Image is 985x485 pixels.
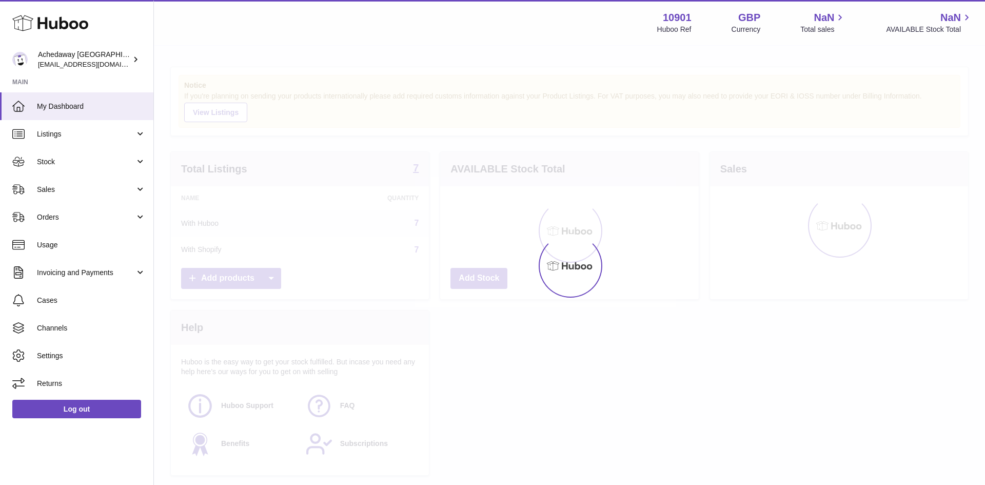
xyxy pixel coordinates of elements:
img: admin@newpb.co.uk [12,52,28,67]
div: Achedaway [GEOGRAPHIC_DATA] [38,50,130,69]
span: Channels [37,323,146,333]
span: Sales [37,185,135,195]
a: Log out [12,400,141,418]
strong: 10901 [663,11,692,25]
div: Currency [732,25,761,34]
span: Stock [37,157,135,167]
span: NaN [814,11,834,25]
div: Huboo Ref [657,25,692,34]
a: NaN Total sales [800,11,846,34]
span: Invoicing and Payments [37,268,135,278]
strong: GBP [738,11,760,25]
span: Usage [37,240,146,250]
span: Settings [37,351,146,361]
a: NaN AVAILABLE Stock Total [886,11,973,34]
span: Total sales [800,25,846,34]
span: AVAILABLE Stock Total [886,25,973,34]
span: My Dashboard [37,102,146,111]
span: Orders [37,212,135,222]
span: Returns [37,379,146,389]
span: [EMAIL_ADDRESS][DOMAIN_NAME] [38,60,151,68]
span: Listings [37,129,135,139]
span: NaN [940,11,961,25]
span: Cases [37,296,146,305]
